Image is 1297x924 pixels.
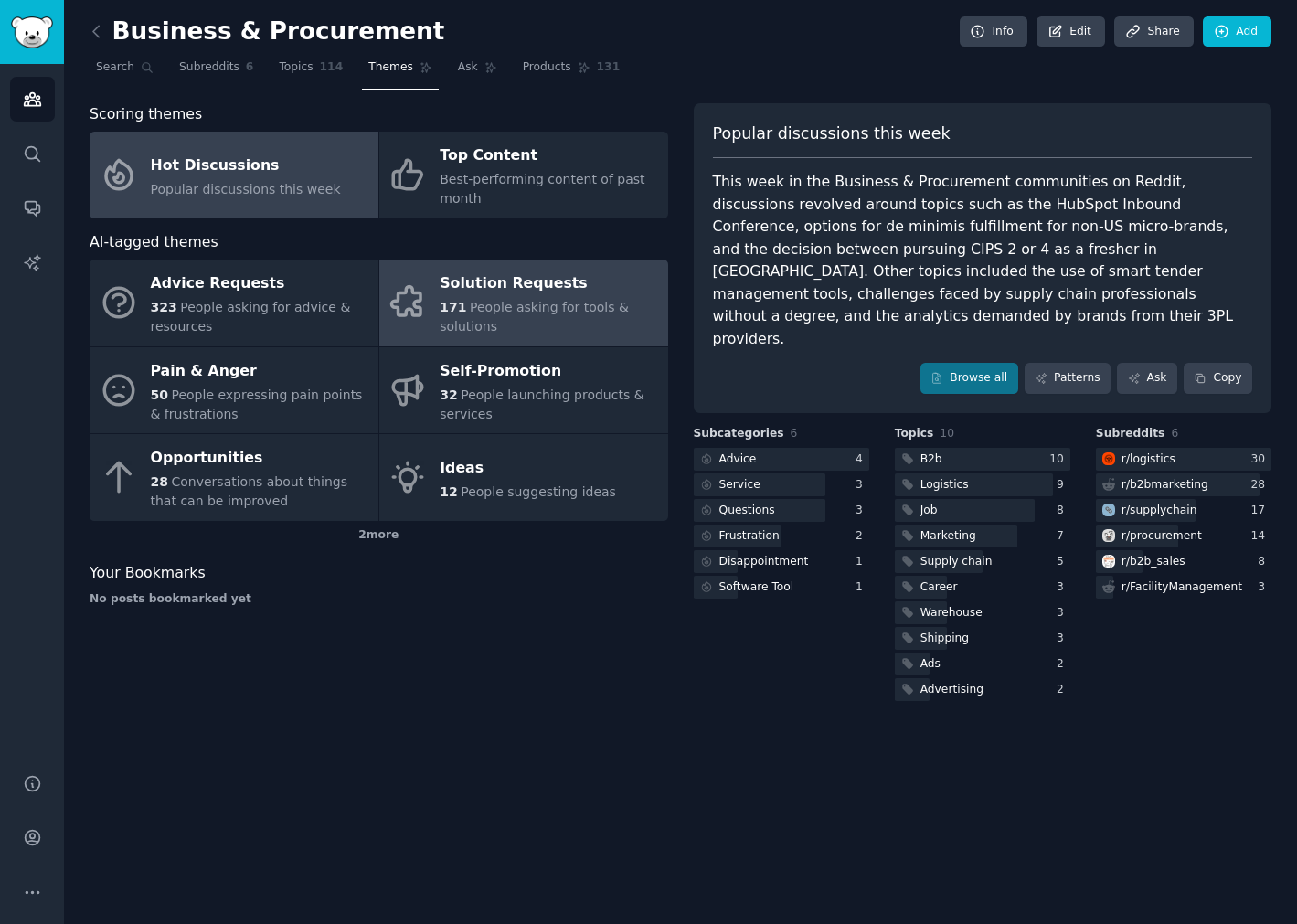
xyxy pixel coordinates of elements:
span: Best-performing content of past month [440,172,644,206]
div: 5 [1057,554,1070,570]
span: Ask [458,59,478,76]
div: Advertising [920,682,983,698]
span: People suggesting ideas [461,484,616,499]
div: 28 [1250,477,1271,494]
img: procurement [1102,529,1115,542]
div: 7 [1057,528,1070,545]
a: Frustration2 [694,525,869,547]
span: Subreddits [179,59,239,76]
div: B2b [920,451,942,468]
div: 30 [1250,451,1271,468]
a: Advice Requests323People asking for advice & resources [90,260,378,346]
a: Themes [362,53,439,90]
a: r/FacilityManagement3 [1096,576,1271,599]
div: 2 [1057,656,1070,673]
a: B2b10 [895,448,1070,471]
span: 12 [440,484,457,499]
a: Advertising2 [895,678,1070,701]
a: Shipping3 [895,627,1070,650]
div: 4 [856,451,869,468]
div: Questions [719,503,775,519]
a: Disappointment1 [694,550,869,573]
span: Popular discussions this week [713,122,951,145]
div: r/ procurement [1122,528,1202,545]
a: Pain & Anger50People expressing pain points & frustrations [90,347,378,434]
div: 1 [856,579,869,596]
span: People asking for advice & resources [151,300,351,334]
div: 3 [856,477,869,494]
div: r/ logistics [1122,451,1175,468]
div: 2 more [90,521,668,550]
div: r/ b2bmarketing [1122,477,1208,494]
span: Popular discussions this week [151,182,341,196]
span: Your Bookmarks [90,562,206,585]
a: Products131 [516,53,626,90]
span: 10 [940,427,954,440]
div: Top Content [440,142,658,171]
span: 28 [151,474,168,489]
div: Opportunities [151,444,369,473]
span: Themes [368,59,413,76]
a: Topics114 [272,53,349,90]
span: Topics [279,59,313,76]
a: Software Tool1 [694,576,869,599]
div: 2 [856,528,869,545]
a: Advice4 [694,448,869,471]
div: Marketing [920,528,976,545]
a: Ads2 [895,653,1070,675]
div: 3 [1057,605,1070,621]
div: Solution Requests [440,270,658,299]
div: Job [920,503,938,519]
span: 50 [151,388,168,402]
a: supplychainr/supplychain17 [1096,499,1271,522]
div: 17 [1250,503,1271,519]
a: Solution Requests171People asking for tools & solutions [379,260,668,346]
a: Hot DiscussionsPopular discussions this week [90,132,378,218]
div: This week in the Business & Procurement communities on Reddit, discussions revolved around topics... [713,171,1253,350]
div: 3 [1057,631,1070,647]
div: 9 [1057,477,1070,494]
div: Hot Discussions [151,151,341,180]
a: Career3 [895,576,1070,599]
div: 3 [856,503,869,519]
a: Service3 [694,473,869,496]
a: Opportunities28Conversations about things that can be improved [90,434,378,521]
span: People asking for tools & solutions [440,300,629,334]
a: Job8 [895,499,1070,522]
a: r/b2bmarketing28 [1096,473,1271,496]
span: 6 [246,59,254,76]
img: supplychain [1102,504,1115,516]
a: Logistics9 [895,473,1070,496]
div: Service [719,477,760,494]
h2: Business & Procurement [90,17,444,47]
div: 8 [1258,554,1271,570]
div: Software Tool [719,579,794,596]
a: Browse all [920,363,1018,394]
a: logisticsr/logistics30 [1096,448,1271,471]
a: Warehouse3 [895,601,1070,624]
div: No posts bookmarked yet [90,591,668,608]
img: logistics [1102,452,1115,465]
div: Advice [719,451,757,468]
a: Patterns [1025,363,1111,394]
div: Ads [920,656,941,673]
img: b2b_sales [1102,555,1115,568]
a: Search [90,53,160,90]
span: Search [96,59,134,76]
a: Top ContentBest-performing content of past month [379,132,668,218]
span: Products [523,59,571,76]
span: 171 [440,300,466,314]
div: 1 [856,554,869,570]
div: 2 [1057,682,1070,698]
span: 114 [320,59,344,76]
div: Self-Promotion [440,356,658,386]
a: Self-Promotion32People launching products & services [379,347,668,434]
div: 8 [1057,503,1070,519]
span: 32 [440,388,457,402]
span: People expressing pain points & frustrations [151,388,363,421]
span: People launching products & services [440,388,643,421]
div: 10 [1049,451,1070,468]
div: Career [920,579,958,596]
a: Ask [1117,363,1177,394]
img: GummySearch logo [11,16,53,48]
